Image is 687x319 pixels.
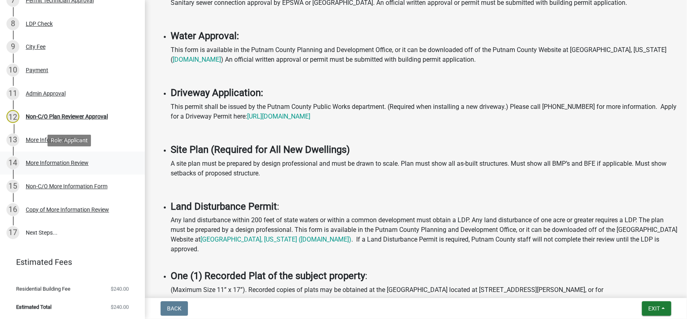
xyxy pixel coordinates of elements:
strong: Land Disturbance Permit [171,201,277,212]
p: (Maximum Size 11” x 17”). Recorded copies of plats may be obtained at the [GEOGRAPHIC_DATA] locat... [171,285,677,304]
h4: : [171,270,677,282]
div: 13 [6,133,19,146]
button: Exit [642,301,671,316]
div: 15 [6,180,19,193]
div: 10 [6,64,19,77]
p: This permit shall be issued by the Putnam County Public Works department. (Required when installi... [171,102,677,121]
h4: : [171,201,677,213]
strong: Driveway Application: [171,87,263,98]
span: Back [167,305,182,312]
div: 16 [6,203,19,216]
div: Copy of More Information Review [26,207,109,213]
a: [GEOGRAPHIC_DATA], [US_STATE] [200,236,297,243]
span: Estimated Total [16,304,52,310]
p: This form is available in the Putnam County Planning and Development Office, or it can be downloa... [171,45,677,65]
div: Payment [26,67,48,73]
div: Role: Applicant [47,135,91,146]
a: Estimated Fees [6,254,132,270]
div: City Fee [26,44,45,50]
div: 12 [6,110,19,123]
strong: Water Approval: [171,30,239,42]
div: Non-C/O More Information Form [26,183,107,189]
div: More Information Form [26,137,84,143]
span: Exit [648,305,660,312]
div: LDP Check [26,21,53,27]
p: A site plan must be prepared by design professional and must be drawn to scale. Plan must show al... [171,159,677,178]
div: Admin Approval [26,91,66,96]
strong: One (1) Recorded Plat of the subject property [171,270,365,281]
div: Non-C/O Plan Reviewer Approval [26,114,108,119]
div: 9 [6,40,19,53]
div: 14 [6,156,19,169]
strong: Site Plan (Required for All New Dwellings) [171,144,350,155]
button: Back [161,301,188,316]
a: [URL][DOMAIN_NAME] [247,113,310,120]
div: 8 [6,17,19,30]
div: 11 [6,87,19,100]
span: $240.00 [111,304,129,310]
span: Residential Building Fee [16,286,70,292]
a: ([DOMAIN_NAME]) [299,236,351,243]
a: [DOMAIN_NAME] [173,56,221,63]
div: 17 [6,226,19,239]
div: More Information Review [26,160,89,166]
span: $240.00 [111,286,129,292]
p: Any land disturbance within 200 feet of state waters or within a common development must obtain a... [171,215,677,264]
